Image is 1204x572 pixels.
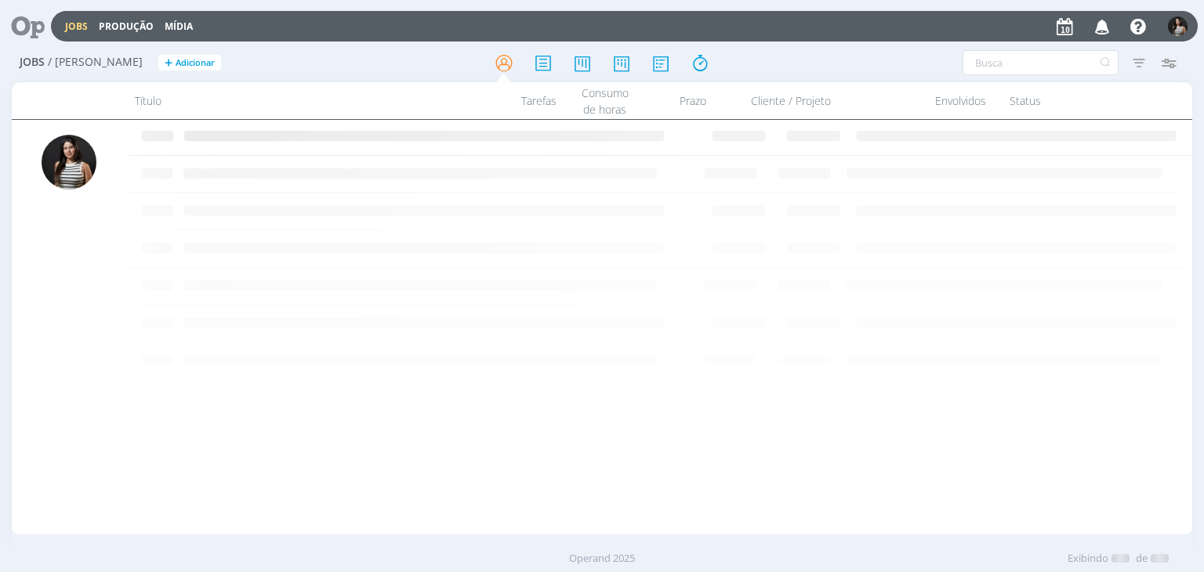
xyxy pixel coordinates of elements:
[922,82,1000,119] div: Envolvidos
[1068,551,1108,567] span: Exibindo
[42,135,96,190] img: C
[963,50,1119,75] input: Busca
[125,82,471,119] div: Título
[1136,551,1148,567] span: de
[99,20,154,33] a: Produção
[1168,16,1188,36] img: C
[165,55,172,71] span: +
[158,55,221,71] button: +Adicionar
[742,82,922,119] div: Cliente / Projeto
[94,20,158,33] button: Produção
[20,56,45,69] span: Jobs
[165,20,193,33] a: Mídia
[1000,82,1133,119] div: Status
[65,20,88,33] a: Jobs
[1167,13,1188,40] button: C
[566,82,644,119] div: Consumo de horas
[176,58,215,68] span: Adicionar
[60,20,92,33] button: Jobs
[472,82,566,119] div: Tarefas
[644,82,742,119] div: Prazo
[160,20,198,33] button: Mídia
[48,56,143,69] span: / [PERSON_NAME]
